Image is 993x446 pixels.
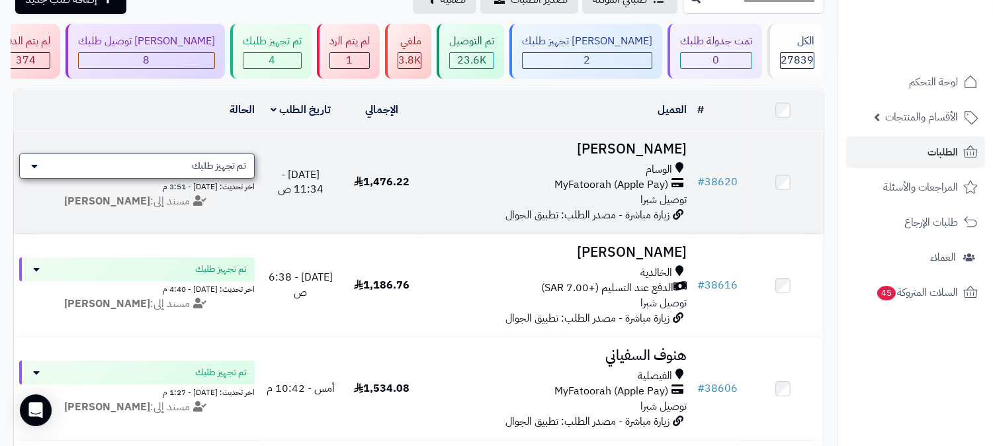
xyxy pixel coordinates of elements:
a: الطلبات [846,136,985,168]
span: توصيل شبرا [640,295,687,311]
a: الإجمالي [365,102,398,118]
a: [PERSON_NAME] توصيل طلبك 8 [63,24,228,79]
a: تم تجهيز طلبك 4 [228,24,314,79]
a: #38606 [697,380,738,396]
span: لوحة التحكم [909,73,958,91]
div: مسند إلى: [9,400,265,415]
span: زيارة مباشرة - مصدر الطلب: تطبيق الجوال [505,414,669,429]
span: تم تجهيز طلبك [192,159,246,173]
span: 27839 [781,52,814,68]
span: # [697,380,705,396]
span: الفيصلية [638,369,672,384]
a: # [697,102,704,118]
span: توصيل شبرا [640,192,687,208]
div: 8 [79,53,214,68]
div: تم التوصيل [449,34,494,49]
div: تم تجهيز طلبك [243,34,302,49]
div: 0 [681,53,752,68]
span: # [697,277,705,293]
h3: هنوف السفياني [427,348,687,363]
span: طلبات الإرجاع [904,213,958,232]
strong: [PERSON_NAME] [64,399,150,415]
span: 0 [713,52,720,68]
div: 2 [523,53,652,68]
a: السلات المتروكة45 [846,277,985,308]
span: الوسام [646,162,672,177]
a: العميل [658,102,687,118]
div: مسند إلى: [9,194,265,209]
span: 374 [16,52,36,68]
div: 4 [243,53,301,68]
span: العملاء [930,248,956,267]
h3: [PERSON_NAME] [427,245,687,260]
span: 1,534.08 [354,380,410,396]
div: اخر تحديث: [DATE] - 4:40 م [19,281,255,295]
span: 4 [269,52,276,68]
a: تاريخ الطلب [271,102,331,118]
span: [DATE] - 11:34 ص [278,167,324,198]
a: #38616 [697,277,738,293]
div: [PERSON_NAME] توصيل طلبك [78,34,215,49]
div: اخر تحديث: [DATE] - 3:51 م [19,179,255,193]
div: لم يتم الرد [329,34,370,49]
div: 23605 [450,53,494,68]
span: المراجعات والأسئلة [883,178,958,197]
span: الخالدية [640,265,672,281]
span: MyFatoorah (Apple Pay) [554,384,668,399]
span: 8 [144,52,150,68]
span: 3.8K [398,52,421,68]
span: السلات المتروكة [876,283,958,302]
span: الأقسام والمنتجات [885,108,958,126]
a: ملغي 3.8K [382,24,434,79]
span: زيارة مباشرة - مصدر الطلب: تطبيق الجوال [505,207,669,223]
a: الحالة [230,102,255,118]
div: Open Intercom Messenger [20,394,52,426]
a: #38620 [697,174,738,190]
a: تم التوصيل 23.6K [434,24,507,79]
span: توصيل شبرا [640,398,687,414]
span: 23.6K [457,52,486,68]
span: 2 [584,52,591,68]
strong: [PERSON_NAME] [64,193,150,209]
span: MyFatoorah (Apple Pay) [554,177,668,193]
span: تم تجهيز طلبك [195,366,247,379]
div: اخر تحديث: [DATE] - 1:27 م [19,384,255,398]
div: ملغي [398,34,421,49]
span: الطلبات [928,143,958,161]
a: العملاء [846,242,985,273]
a: لوحة التحكم [846,66,985,98]
span: 45 [877,286,896,300]
a: [PERSON_NAME] تجهيز طلبك 2 [507,24,665,79]
span: 1,186.76 [354,277,410,293]
span: أمس - 10:42 م [267,380,335,396]
div: الكل [780,34,814,49]
span: 1,476.22 [354,174,410,190]
span: 1 [347,52,353,68]
a: طلبات الإرجاع [846,206,985,238]
span: # [697,174,705,190]
div: لم يتم الدفع [1,34,50,49]
h3: [PERSON_NAME] [427,142,687,157]
div: 3845 [398,53,421,68]
div: تمت جدولة طلبك [680,34,752,49]
strong: [PERSON_NAME] [64,296,150,312]
span: تم تجهيز طلبك [195,263,247,276]
a: لم يتم الرد 1 [314,24,382,79]
a: الكل27839 [765,24,827,79]
div: [PERSON_NAME] تجهيز طلبك [522,34,652,49]
span: [DATE] - 6:38 ص [269,269,333,300]
span: زيارة مباشرة - مصدر الطلب: تطبيق الجوال [505,310,669,326]
span: الدفع عند التسليم (+7.00 SAR) [541,281,673,296]
div: 1 [330,53,369,68]
div: 374 [2,53,50,68]
a: تمت جدولة طلبك 0 [665,24,765,79]
a: المراجعات والأسئلة [846,171,985,203]
img: logo-2.png [903,37,980,65]
div: مسند إلى: [9,296,265,312]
